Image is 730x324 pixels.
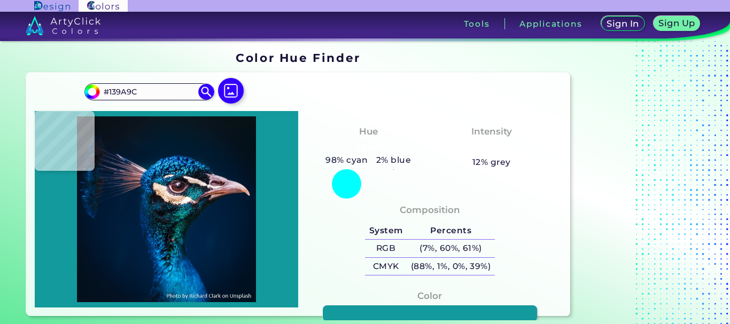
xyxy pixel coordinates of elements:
img: img_pavlin.jpg [40,116,293,302]
h4: Composition [400,202,460,218]
img: icon search [198,84,214,100]
h5: CMYK [365,258,407,275]
h5: (88%, 1%, 0%, 39%) [407,258,495,275]
h5: Sign Up [661,19,694,27]
h3: Applications [519,20,582,28]
h5: 98% cyan [322,153,372,167]
h4: Color [417,288,442,304]
h5: 12% grey [472,155,511,169]
h5: RGB [365,240,407,257]
a: Sign Up [656,17,698,30]
h5: Percents [407,222,495,239]
h5: System [365,222,407,239]
h5: 2% blue [372,153,415,167]
h1: Color Hue Finder [236,50,360,66]
h3: Moderate [463,141,520,154]
h5: Sign In [609,20,638,28]
img: logo_artyclick_colors_white.svg [26,16,101,35]
h4: Intensity [471,124,512,139]
h3: Cyan [351,141,385,154]
a: Sign In [603,17,642,30]
img: icon picture [218,78,244,104]
img: ArtyClick Design logo [34,1,70,11]
h5: (7%, 60%, 61%) [407,240,495,257]
h4: Hue [359,124,378,139]
h3: Tools [464,20,490,28]
input: type color.. [100,84,199,99]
